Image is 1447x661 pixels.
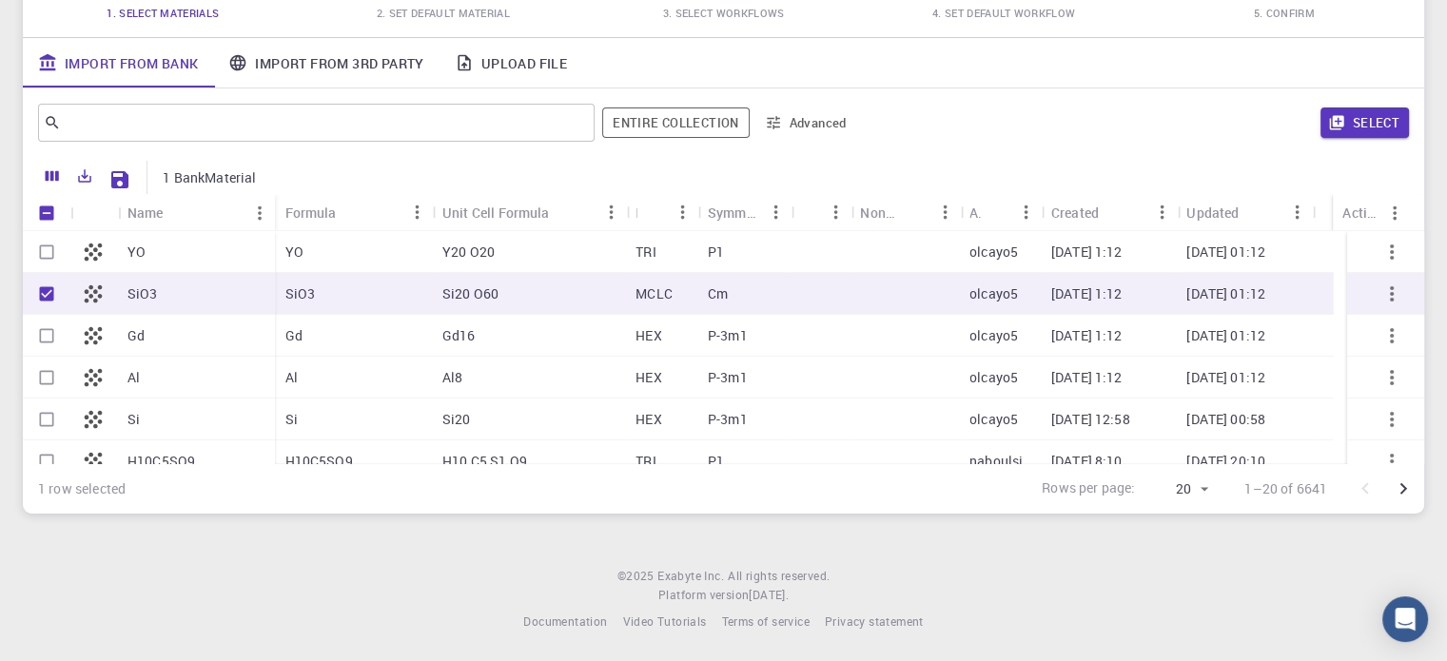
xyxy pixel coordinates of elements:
[825,613,924,629] span: Privacy statement
[1051,452,1123,471] p: [DATE] 8:10
[284,194,336,231] div: Formula
[636,326,661,345] p: HEX
[622,613,706,629] span: Video Tutorials
[1011,197,1042,227] button: Menu
[761,197,792,227] button: Menu
[1099,197,1129,227] button: Sort
[1333,194,1410,231] div: Actions
[602,107,749,138] span: Filter throughout whole library including sets (folders)
[1051,410,1130,429] p: [DATE] 12:58
[636,452,655,471] p: TRI
[163,168,256,187] p: 1 BankMaterial
[792,194,851,231] div: Tags
[721,612,809,632] a: Terms of service
[35,13,128,30] span: Підтримка
[523,612,607,632] a: Documentation
[127,326,145,345] p: Gd
[1384,470,1422,508] button: Go to next page
[708,326,748,345] p: P-3m1
[749,586,789,605] a: [DATE].
[1186,410,1265,429] p: [DATE] 00:58
[244,198,275,228] button: Menu
[523,613,607,629] span: Documentation
[801,197,831,227] button: Sort
[1320,107,1409,138] button: Select
[969,194,981,231] div: Account
[899,197,929,227] button: Sort
[1382,596,1428,642] div: Open Intercom Messenger
[602,107,749,138] button: Entire collection
[127,410,140,429] p: Si
[275,194,432,231] div: Formula
[708,368,748,387] p: P-3m1
[932,6,1075,20] span: 4. Set Default Workflow
[1177,194,1312,231] div: Updated
[636,284,673,303] p: MCLC
[637,197,668,227] button: Sort
[851,194,960,231] div: Non-periodic
[596,197,626,227] button: Menu
[1051,243,1123,262] p: [DATE] 1:12
[960,194,1042,231] div: Account
[1186,452,1265,471] p: [DATE] 20:10
[1239,197,1269,227] button: Sort
[213,38,439,87] a: Import From 3rd Party
[860,194,899,231] div: Non-periodic
[820,197,851,227] button: Menu
[708,452,724,471] p: P1
[442,243,495,262] p: Y20 O20
[708,243,724,262] p: P1
[969,410,1018,429] p: olcayo5
[749,587,789,602] span: [DATE] .
[1042,478,1135,500] p: Rows per page:
[969,326,1018,345] p: olcayo5
[550,197,580,227] button: Sort
[636,243,655,262] p: TRI
[127,284,158,303] p: SiO3
[668,197,698,227] button: Menu
[442,452,527,471] p: H10 C5 S1 O9
[127,368,140,387] p: Al
[929,197,960,227] button: Menu
[284,284,315,303] p: SiO3
[1186,194,1239,231] div: Updated
[442,326,476,345] p: Gd16
[377,6,510,20] span: 2. Set Default Material
[68,161,101,191] button: Export
[402,197,433,227] button: Menu
[721,613,809,629] span: Terms of service
[127,452,195,471] p: H10C5SO9
[1051,368,1123,387] p: [DATE] 1:12
[440,38,582,87] a: Upload File
[825,612,924,632] a: Privacy statement
[127,194,164,231] div: Name
[1186,243,1265,262] p: [DATE] 01:12
[657,568,724,583] span: Exabyte Inc.
[1051,194,1099,231] div: Created
[23,38,213,87] a: Import From Bank
[118,194,275,231] div: Name
[728,567,830,586] span: All rights reserved.
[969,368,1018,387] p: olcayo5
[981,197,1011,227] button: Sort
[1186,368,1265,387] p: [DATE] 01:12
[662,6,784,20] span: 3. Select Workflows
[1146,197,1177,227] button: Menu
[626,194,698,231] div: Lattice
[107,6,219,20] span: 1. Select Materials
[284,326,302,345] p: Gd
[442,410,471,429] p: Si20
[1143,476,1214,503] div: 20
[969,452,1023,471] p: naboulsi
[1244,479,1327,498] p: 1–20 of 6641
[70,194,118,231] div: Icon
[757,107,856,138] button: Advanced
[708,194,761,231] div: Symmetry
[284,368,297,387] p: Al
[1186,326,1265,345] p: [DATE] 01:12
[969,284,1018,303] p: olcayo5
[657,567,724,586] a: Exabyte Inc.
[284,410,297,429] p: Si
[284,243,303,262] p: YO
[101,161,139,199] button: Save Explorer Settings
